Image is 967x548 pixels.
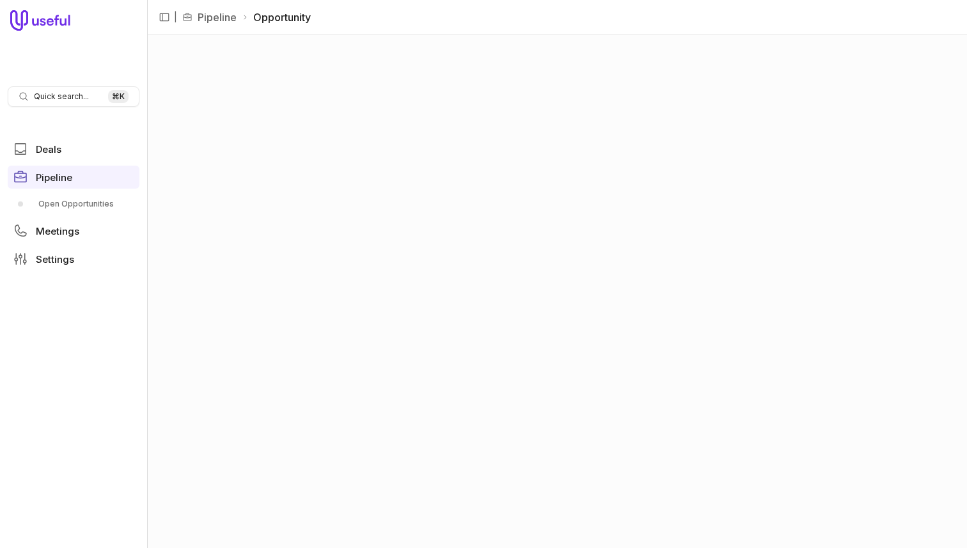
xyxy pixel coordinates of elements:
[108,90,129,103] kbd: ⌘ K
[36,254,74,264] span: Settings
[8,194,139,214] a: Open Opportunities
[8,166,139,189] a: Pipeline
[8,194,139,214] div: Pipeline submenu
[174,10,177,25] span: |
[34,91,89,102] span: Quick search...
[242,10,311,25] li: Opportunity
[155,8,174,27] button: Collapse sidebar
[198,10,237,25] a: Pipeline
[8,219,139,242] a: Meetings
[36,173,72,182] span: Pipeline
[8,137,139,160] a: Deals
[36,226,79,236] span: Meetings
[8,247,139,270] a: Settings
[36,145,61,154] span: Deals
